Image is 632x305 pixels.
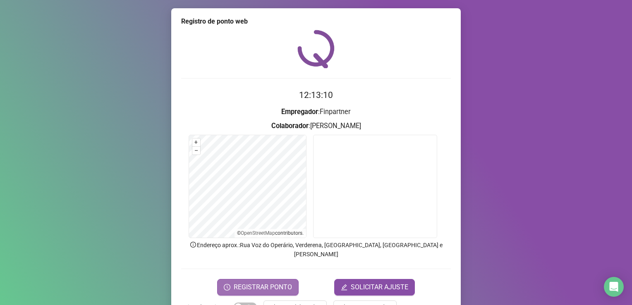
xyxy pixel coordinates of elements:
[341,284,347,291] span: edit
[181,17,451,26] div: Registro de ponto web
[181,241,451,259] p: Endereço aprox. : Rua Voz do Operário, Verderena, [GEOGRAPHIC_DATA], [GEOGRAPHIC_DATA] e [PERSON_...
[241,230,275,236] a: OpenStreetMap
[181,121,451,131] h3: : [PERSON_NAME]
[192,147,200,155] button: –
[237,230,304,236] li: © contributors.
[189,241,197,248] span: info-circle
[281,108,318,116] strong: Empregador
[271,122,309,130] strong: Colaborador
[234,282,292,292] span: REGISTRAR PONTO
[224,284,230,291] span: clock-circle
[181,107,451,117] h3: : Finpartner
[217,279,299,295] button: REGISTRAR PONTO
[334,279,415,295] button: editSOLICITAR AJUSTE
[192,138,200,146] button: +
[351,282,408,292] span: SOLICITAR AJUSTE
[297,30,335,68] img: QRPoint
[299,90,333,100] time: 12:13:10
[604,277,624,297] div: Open Intercom Messenger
